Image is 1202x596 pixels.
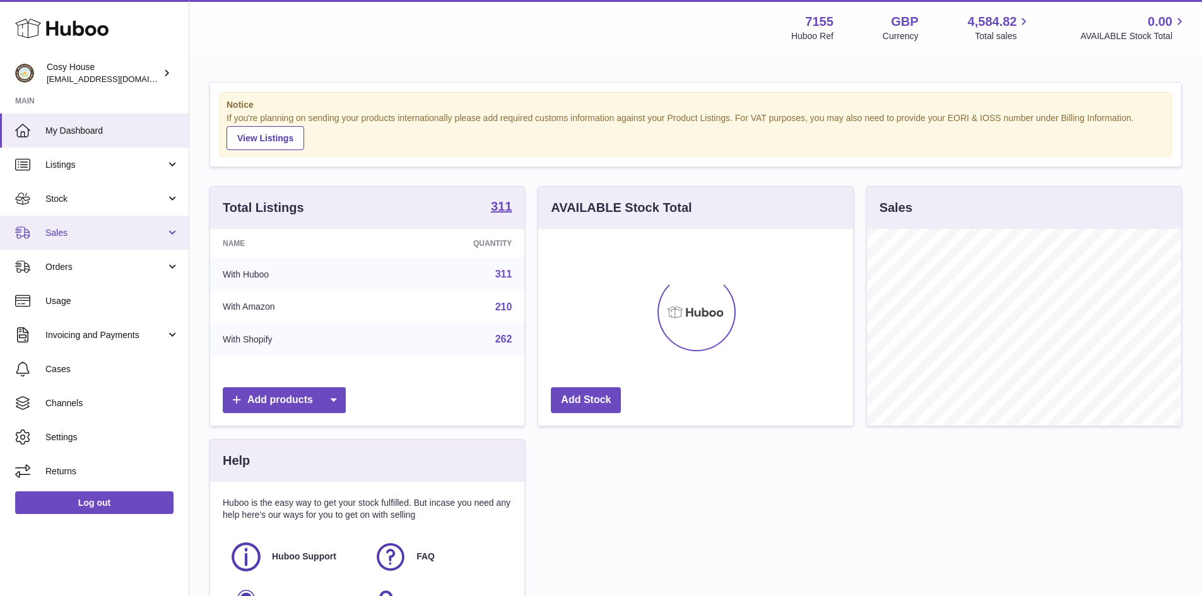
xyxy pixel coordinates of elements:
[227,112,1165,150] div: If you're planning on sending your products internationally please add required customs informati...
[45,261,166,273] span: Orders
[1148,13,1172,30] span: 0.00
[229,540,361,574] a: Huboo Support
[45,227,166,239] span: Sales
[47,61,160,85] div: Cosy House
[45,397,179,409] span: Channels
[15,64,34,83] img: info@wholesomegoods.com
[15,491,174,514] a: Log out
[272,551,336,563] span: Huboo Support
[210,291,382,324] td: With Amazon
[45,363,179,375] span: Cases
[223,199,304,216] h3: Total Listings
[968,13,1032,42] a: 4,584.82 Total sales
[45,295,179,307] span: Usage
[891,13,918,30] strong: GBP
[975,30,1031,42] span: Total sales
[1080,13,1187,42] a: 0.00 AVAILABLE Stock Total
[45,465,179,477] span: Returns
[491,200,512,215] a: 311
[495,269,512,279] a: 311
[1080,30,1187,42] span: AVAILABLE Stock Total
[47,74,186,84] span: [EMAIL_ADDRESS][DOMAIN_NAME]
[227,99,1165,111] strong: Notice
[223,497,512,521] p: Huboo is the easy way to get your stock fulfilled. But incase you need any help here's our ways f...
[45,125,179,137] span: My Dashboard
[210,229,382,258] th: Name
[416,551,435,563] span: FAQ
[223,452,250,469] h3: Help
[968,13,1017,30] span: 4,584.82
[791,30,834,42] div: Huboo Ref
[495,301,512,312] a: 210
[382,229,525,258] th: Quantity
[210,258,382,291] td: With Huboo
[210,323,382,356] td: With Shopify
[805,13,834,30] strong: 7155
[45,159,166,171] span: Listings
[45,329,166,341] span: Invoicing and Payments
[374,540,505,574] a: FAQ
[880,199,912,216] h3: Sales
[551,387,621,413] a: Add Stock
[883,30,919,42] div: Currency
[227,126,304,150] a: View Listings
[495,334,512,344] a: 262
[45,193,166,205] span: Stock
[551,199,692,216] h3: AVAILABLE Stock Total
[45,431,179,443] span: Settings
[491,200,512,213] strong: 311
[223,387,346,413] a: Add products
